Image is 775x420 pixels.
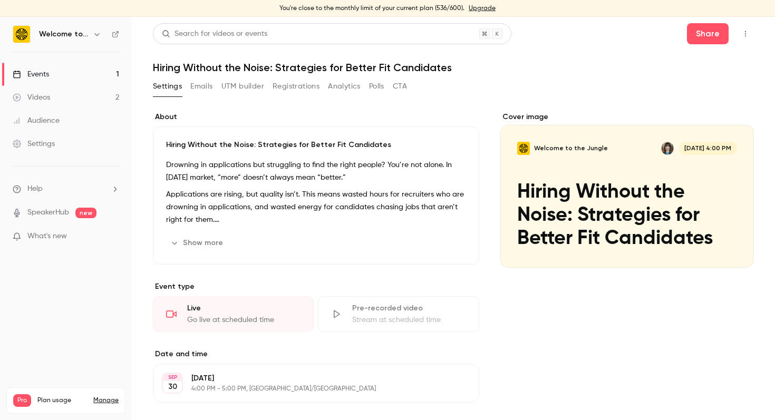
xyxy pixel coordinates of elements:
[500,112,754,268] section: Cover image
[500,112,754,122] label: Cover image
[352,303,466,314] div: Pre-recorded video
[153,349,479,359] label: Date and time
[13,183,119,194] li: help-dropdown-opener
[153,296,314,332] div: LiveGo live at scheduled time
[190,78,212,95] button: Emails
[318,296,479,332] div: Pre-recorded videoStream at scheduled time
[166,140,466,150] p: Hiring Without the Noise: Strategies for Better Fit Candidates
[27,183,43,194] span: Help
[166,235,229,251] button: Show more
[352,315,466,325] div: Stream at scheduled time
[13,92,50,103] div: Videos
[273,78,319,95] button: Registrations
[153,61,754,74] h1: Hiring Without the Noise: Strategies for Better Fit Candidates
[328,78,361,95] button: Analytics
[13,26,30,43] img: Welcome to the Jungle
[191,385,423,393] p: 4:00 PM - 5:00 PM, [GEOGRAPHIC_DATA]/[GEOGRAPHIC_DATA]
[13,69,49,80] div: Events
[221,78,264,95] button: UTM builder
[37,396,87,405] span: Plan usage
[187,303,301,314] div: Live
[27,207,69,218] a: SpeakerHub
[687,23,729,44] button: Share
[75,208,96,218] span: new
[27,231,67,242] span: What's new
[13,394,31,407] span: Pro
[168,382,177,392] p: 30
[13,139,55,149] div: Settings
[163,374,182,381] div: SEP
[187,315,301,325] div: Go live at scheduled time
[469,4,496,13] a: Upgrade
[153,281,479,292] p: Event type
[153,112,479,122] label: About
[393,78,407,95] button: CTA
[39,29,89,40] h6: Welcome to the Jungle
[162,28,267,40] div: Search for videos or events
[191,373,423,384] p: [DATE]
[93,396,119,405] a: Manage
[369,78,384,95] button: Polls
[166,159,466,184] p: Drowning in applications but struggling to find the right people? You’re not alone. In [DATE] mar...
[13,115,60,126] div: Audience
[166,188,466,226] p: Applications are rising, but quality isn’t. This means wasted hours for recruiters who are drowni...
[153,78,182,95] button: Settings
